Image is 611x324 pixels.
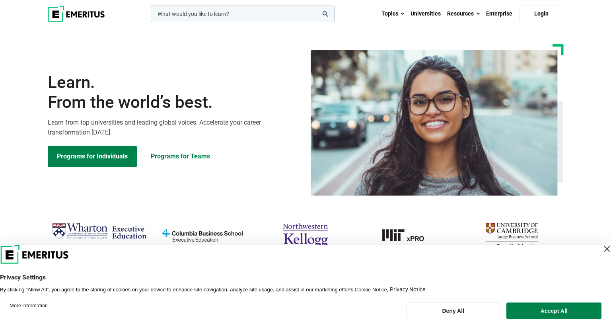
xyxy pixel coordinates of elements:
[48,92,301,112] span: From the world’s best.
[361,220,456,251] img: MIT xPRO
[464,220,559,251] img: cambridge-judge-business-school
[52,220,147,243] img: Wharton Executive Education
[155,220,250,251] img: columbia-business-school
[258,220,353,251] img: northwestern-kellogg
[151,6,335,22] input: woocommerce-product-search-field-0
[361,220,456,251] a: MIT-xPRO
[48,72,301,113] h1: Learn.
[142,146,219,167] a: Explore for Business
[48,117,301,138] p: Learn from top universities and leading global voices. Accelerate your career transformation [DATE].
[520,6,563,22] a: Login
[311,50,558,196] img: Learn from the world's best
[48,146,137,167] a: Explore Programs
